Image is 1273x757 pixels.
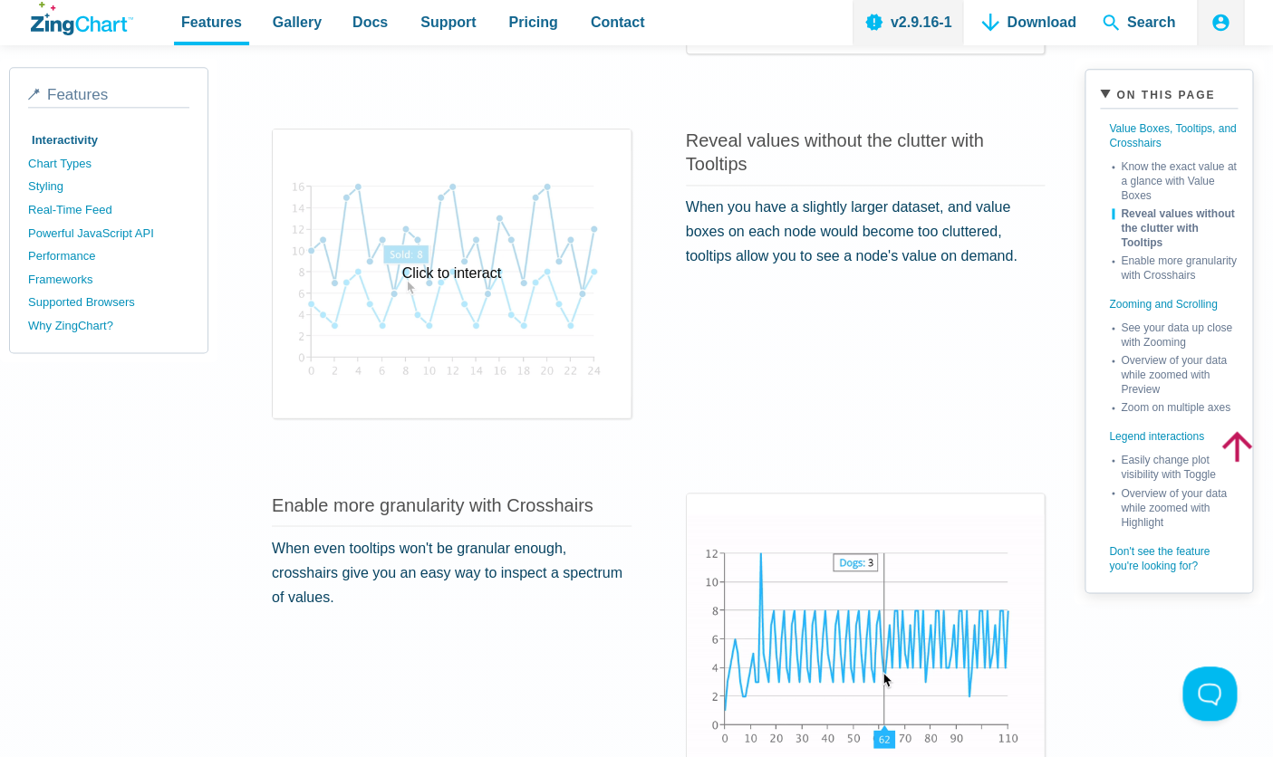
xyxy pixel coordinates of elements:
a: Enable more granularity with Crosshairs [1112,250,1238,283]
a: See your data up close with Zooming [1112,317,1238,350]
a: Enable more granularity with Crosshairs [272,494,593,514]
a: Performance [28,244,189,268]
span: Features [181,10,242,34]
span: Docs [352,10,388,34]
a: Powerful JavaScript API [28,222,189,245]
summary: On This Page [1100,84,1238,109]
div: Click to interact [273,129,631,417]
a: Features [28,86,189,108]
a: Interactivity [28,129,189,152]
a: Supported Browsers [28,291,189,314]
a: ZingChart Logo. Click to return to the homepage [31,2,133,35]
a: Frameworks [28,268,189,292]
a: Overview of your data while zoomed with Highlight [1112,482,1238,529]
a: Zoom on multiple axes [1112,397,1238,415]
a: Easily change plot visibility with Toggle [1112,449,1238,482]
span: Support [420,10,476,34]
a: Overview of your data while zoomed with Preview [1112,350,1238,397]
a: Reveal values without the clutter with Tooltips [1112,203,1238,250]
span: Contact [591,10,645,34]
span: Pricing [508,10,557,34]
p: When even tooltips won't be granular enough, crosshairs give you an easy way to inspect a spectru... [272,535,632,609]
a: Chart Types [28,152,189,176]
a: Don't see the feature you're looking for? [1100,529,1238,578]
a: Real-Time Feed [28,198,189,222]
iframe: Toggle Customer Support [1182,666,1237,721]
a: Why ZingChart? [28,314,189,338]
p: When you have a slightly larger dataset, and value boxes on each node would become too cluttered,... [686,195,1046,269]
a: Legend interactions [1100,415,1238,449]
a: Value Boxes, Tooltips, and Crosshairs [1100,116,1238,156]
span: Features [47,86,108,103]
a: Zooming and Scrolling [1100,283,1238,317]
a: Styling [28,175,189,198]
a: Know the exact value at a glance with Value Boxes [1112,156,1238,203]
a: Reveal values without the clutter with Tooltips [686,130,984,174]
span: Gallery [273,10,322,34]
